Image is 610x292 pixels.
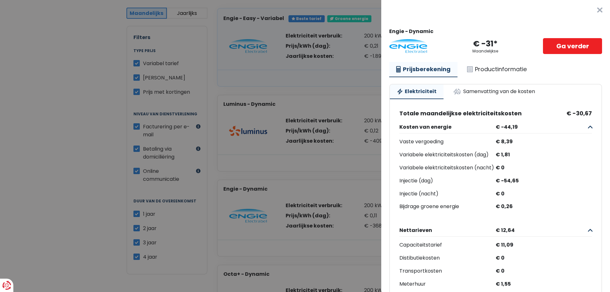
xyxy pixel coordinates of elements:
div: € -54,65 [496,176,592,186]
span: € 12,64 [493,227,587,233]
div: Injectie (nacht) [399,189,496,199]
div: Transportkosten [399,267,496,276]
div: Distibutiekosten [399,254,496,263]
div: € 1,81 [496,150,592,160]
span: € -44,19 [493,124,587,130]
div: Meterhuur [399,280,496,289]
button: Kosten van energie € -44,19 [399,121,592,133]
div: € 1,55 [496,280,592,289]
img: Engie [389,39,427,53]
div: € 8,39 [496,137,592,146]
div: € 11,09 [496,241,592,250]
div: € 0 [496,267,592,276]
div: Injectie (dag) [399,176,496,186]
span: Totale maandelijkse elektriciteitskosten [399,110,522,117]
div: Capaciteitstarief [399,241,496,250]
div: Maandelijkse [472,49,498,53]
a: Productinformatie [460,62,534,77]
div: Variabele elektriciteitskosten (nacht) [399,163,496,173]
div: Variabele elektriciteitskosten (dag) [399,150,496,160]
a: Samenvatting van de kosten [446,85,542,98]
a: Prijsberekening [389,62,457,77]
div: Bijdrage groene energie [399,202,496,211]
div: Engie - Dynamic [389,28,602,34]
div: € 0 [496,163,592,173]
div: € 0 [496,254,592,263]
a: Elektriciteit [390,85,444,99]
a: Ga verder [543,38,602,54]
div: € 0,26 [496,202,592,211]
button: Nettarieven € 12,64 [399,224,592,237]
span: Nettarieven [399,227,493,233]
div: € -31* [473,39,498,49]
span: Kosten van energie [399,124,493,130]
div: Vaste vergoeding [399,137,496,146]
div: € 0 [496,189,592,199]
span: € -30,67 [566,110,592,117]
